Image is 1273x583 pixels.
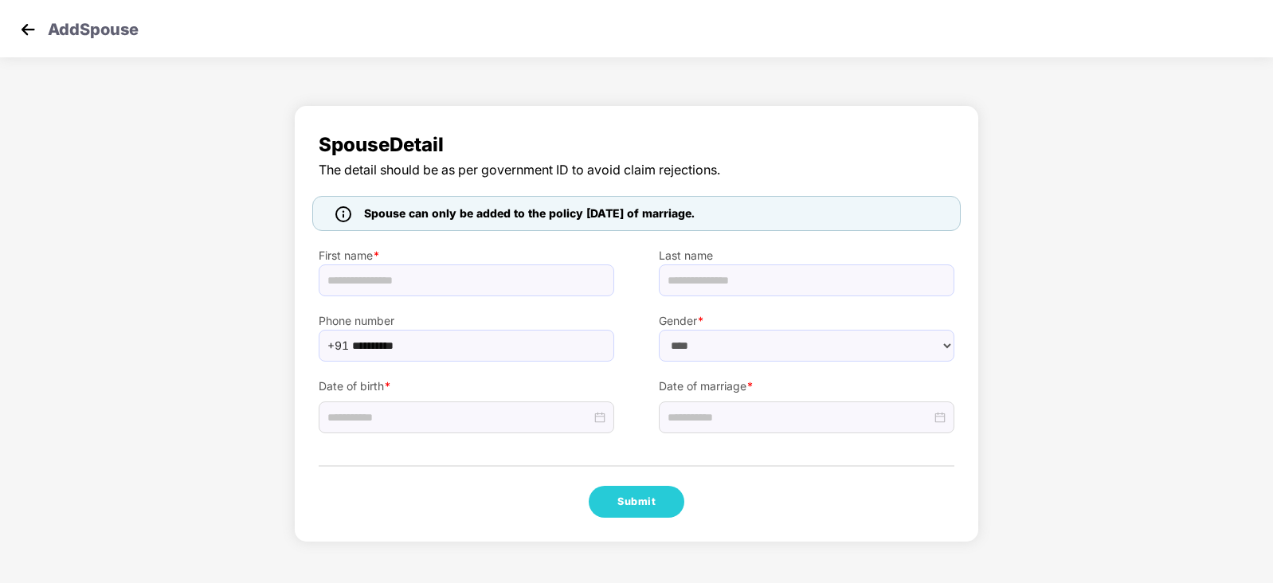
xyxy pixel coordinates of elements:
span: The detail should be as per government ID to avoid claim rejections. [319,160,954,180]
button: Submit [589,486,684,518]
span: +91 [327,334,349,358]
label: Date of marriage [659,378,954,395]
label: Last name [659,247,954,264]
p: Add Spouse [48,18,139,37]
label: Phone number [319,312,614,330]
img: svg+xml;base64,PHN2ZyB4bWxucz0iaHR0cDovL3d3dy53My5vcmcvMjAwMC9zdmciIHdpZHRoPSIzMCIgaGVpZ2h0PSIzMC... [16,18,40,41]
span: Spouse can only be added to the policy [DATE] of marriage. [364,205,695,222]
label: Gender [659,312,954,330]
label: First name [319,247,614,264]
label: Date of birth [319,378,614,395]
span: Spouse Detail [319,130,954,160]
img: icon [335,206,351,222]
